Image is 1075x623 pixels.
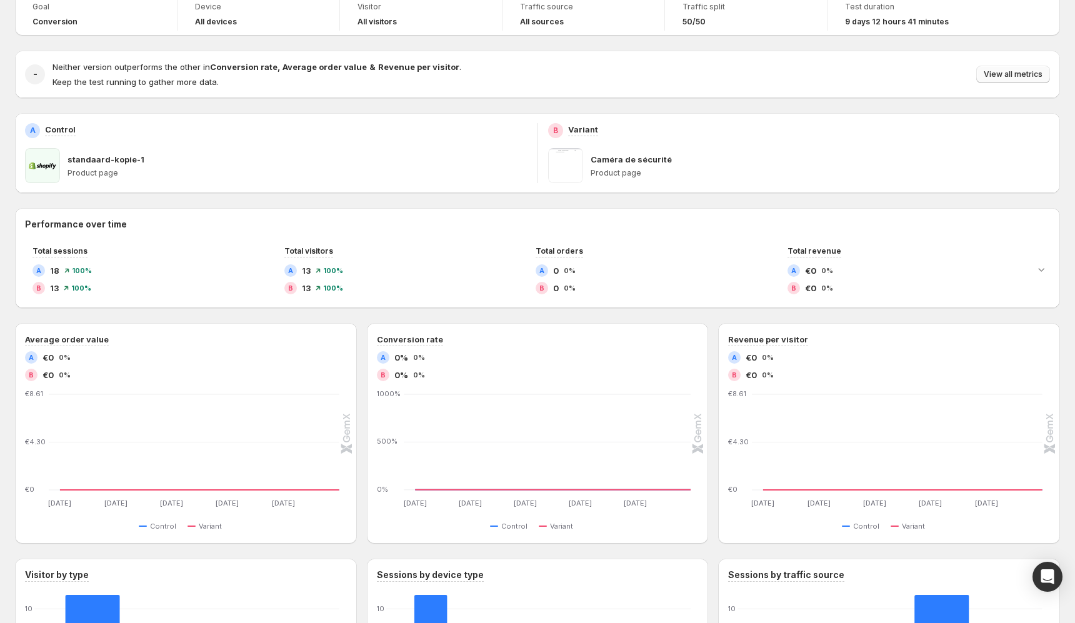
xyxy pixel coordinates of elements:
[891,519,930,534] button: Variant
[976,66,1050,83] button: View all metrics
[30,126,36,136] h2: A
[807,499,831,507] text: [DATE]
[728,569,844,581] h3: Sessions by traffic source
[288,267,293,274] h2: A
[853,521,879,531] span: Control
[762,371,774,379] span: 0%
[919,499,942,507] text: [DATE]
[1032,261,1050,278] button: Expand chart
[282,62,367,72] strong: Average order value
[805,264,816,277] span: €0
[195,2,322,12] span: Device
[746,351,757,364] span: €0
[25,569,89,581] h3: Visitor by type
[52,77,219,87] span: Keep the test running to gather more data.
[1032,562,1062,592] div: Open Intercom Messenger
[36,284,41,292] h2: B
[539,267,544,274] h2: A
[381,371,386,379] h2: B
[29,371,34,379] h2: B
[284,246,333,256] span: Total visitors
[520,1,647,28] a: Traffic sourceAll sources
[195,1,322,28] a: DeviceAll devices
[548,148,583,183] img: Caméra de sécurité
[975,499,998,507] text: [DATE]
[791,284,796,292] h2: B
[25,437,46,446] text: €4.30
[404,499,427,507] text: [DATE]
[25,148,60,183] img: standaard-kopie-1
[272,499,295,507] text: [DATE]
[323,267,343,274] span: 100%
[564,284,576,292] span: 0%
[732,354,737,361] h2: A
[357,1,484,28] a: VisitorAll visitors
[378,62,459,72] strong: Revenue per visitor
[199,521,222,531] span: Variant
[569,499,592,507] text: [DATE]
[42,369,54,381] span: €0
[984,69,1042,79] span: View all metrics
[59,371,71,379] span: 0%
[501,521,527,531] span: Control
[323,284,343,292] span: 100%
[752,499,775,507] text: [DATE]
[845,17,949,27] span: 9 days 12 hours 41 minutes
[539,519,578,534] button: Variant
[553,282,559,294] span: 0
[514,499,537,507] text: [DATE]
[277,62,280,72] strong: ,
[520,17,564,27] h4: All sources
[377,569,484,581] h3: Sessions by device type
[377,389,401,398] text: 1000%
[564,267,576,274] span: 0%
[302,264,311,277] span: 13
[805,282,816,294] span: €0
[67,153,144,166] p: standaard-kopie-1
[682,2,809,12] span: Traffic split
[728,333,808,346] h3: Revenue per visitor
[48,499,71,507] text: [DATE]
[377,333,443,346] h3: Conversion rate
[413,354,425,361] span: 0%
[728,437,749,446] text: €4.30
[32,17,77,27] span: Conversion
[32,2,159,12] span: Goal
[50,264,59,277] span: 18
[536,246,583,256] span: Total orders
[568,123,598,136] p: Variant
[72,267,92,274] span: 100%
[369,62,376,72] strong: &
[902,521,925,531] span: Variant
[377,604,384,613] text: 10
[377,437,397,446] text: 500%
[791,267,796,274] h2: A
[591,168,1051,178] p: Product page
[381,354,386,361] h2: A
[160,499,183,507] text: [DATE]
[394,351,408,364] span: 0%
[728,485,737,494] text: €0
[29,354,34,361] h2: A
[520,2,647,12] span: Traffic source
[821,267,833,274] span: 0%
[150,521,176,531] span: Control
[71,284,91,292] span: 100%
[787,246,841,256] span: Total revenue
[863,499,886,507] text: [DATE]
[842,519,884,534] button: Control
[591,153,672,166] p: Caméra de sécurité
[302,282,311,294] span: 13
[682,17,706,27] span: 50/50
[413,371,425,379] span: 0%
[288,284,293,292] h2: B
[139,519,181,534] button: Control
[25,604,32,613] text: 10
[36,267,41,274] h2: A
[50,282,59,294] span: 13
[32,246,87,256] span: Total sessions
[357,2,484,12] span: Visitor
[553,264,559,277] span: 0
[553,126,558,136] h2: B
[67,168,527,178] p: Product page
